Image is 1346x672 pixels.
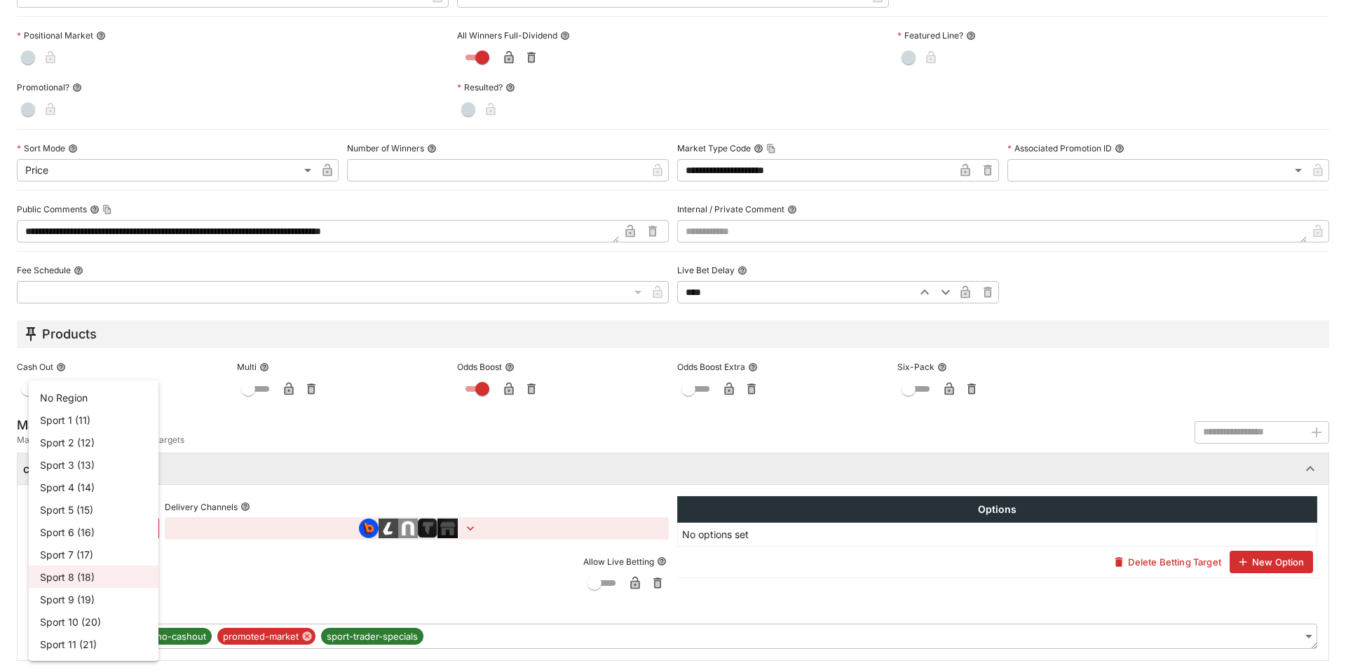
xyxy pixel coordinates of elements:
[29,453,158,476] li: Sport 3 (13)
[29,543,158,565] li: Sport 7 (17)
[29,610,158,633] li: Sport 10 (20)
[29,431,158,453] li: Sport 2 (12)
[29,386,158,409] li: No Region
[29,498,158,521] li: Sport 5 (15)
[29,588,158,610] li: Sport 9 (19)
[29,633,158,655] li: Sport 11 (21)
[29,565,158,588] li: Sport 8 (18)
[29,521,158,543] li: Sport 6 (16)
[29,409,158,431] li: Sport 1 (11)
[29,476,158,498] li: Sport 4 (14)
